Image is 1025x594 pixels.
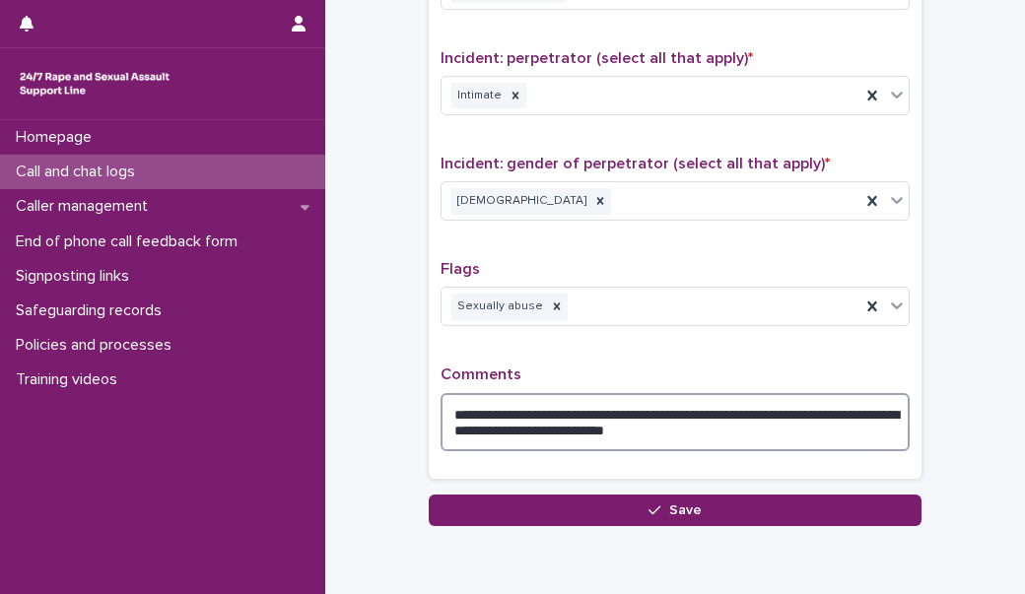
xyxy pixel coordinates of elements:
[8,163,151,181] p: Call and chat logs
[451,188,589,215] div: [DEMOGRAPHIC_DATA]
[8,301,177,320] p: Safeguarding records
[441,366,521,382] span: Comments
[429,495,922,526] button: Save
[441,156,830,171] span: Incident: gender of perpetrator (select all that apply)
[8,128,107,147] p: Homepage
[8,267,145,286] p: Signposting links
[441,50,753,66] span: Incident: perpetrator (select all that apply)
[451,83,505,109] div: Intimate
[16,64,173,103] img: rhQMoQhaT3yELyF149Cw
[441,261,480,277] span: Flags
[8,336,187,355] p: Policies and processes
[8,197,164,216] p: Caller management
[669,503,702,517] span: Save
[8,370,133,389] p: Training videos
[8,232,253,251] p: End of phone call feedback form
[451,294,546,320] div: Sexually abuse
